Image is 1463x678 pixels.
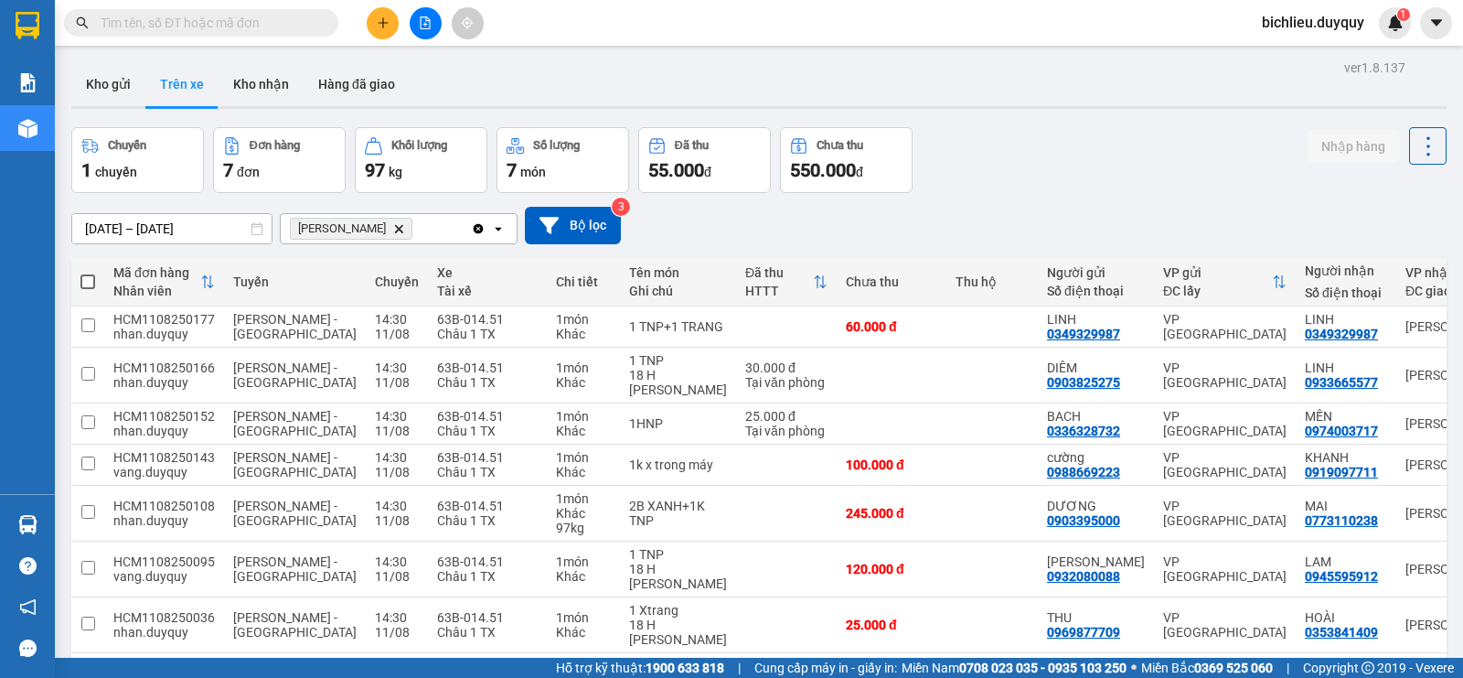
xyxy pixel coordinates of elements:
[1163,450,1287,479] div: VP [GEOGRAPHIC_DATA]
[410,7,442,39] button: file-add
[1047,465,1120,479] div: 0988669223
[556,465,611,479] div: Khác
[1154,258,1296,307] th: Toggle SortBy
[19,640,37,657] span: message
[71,62,145,106] button: Kho gửi
[780,127,913,193] button: Chưa thu550.000đ
[1163,361,1287,390] div: VP [GEOGRAPHIC_DATA]
[108,139,146,152] div: Chuyến
[556,610,611,625] div: 1 món
[233,361,357,390] span: [PERSON_NAME] - [GEOGRAPHIC_DATA]
[437,513,538,528] div: Châu 1 TX
[437,450,538,465] div: 63B-014.51
[556,450,611,465] div: 1 món
[1047,513,1120,528] div: 0903395000
[556,491,611,506] div: 1 món
[437,312,538,327] div: 63B-014.51
[1163,409,1287,438] div: VP [GEOGRAPHIC_DATA]
[461,16,474,29] span: aim
[113,361,215,375] div: HCM1108250166
[556,658,724,678] span: Hỗ trợ kỹ thuật:
[1344,58,1405,78] div: ver 1.8.137
[113,499,215,513] div: HCM1108250108
[1163,499,1287,528] div: VP [GEOGRAPHIC_DATA]
[1047,361,1145,375] div: DIÊM
[525,207,621,244] button: Bộ lọc
[233,274,357,289] div: Tuyến
[233,610,357,640] span: [PERSON_NAME] - [GEOGRAPHIC_DATA]
[745,361,828,375] div: 30.000 đ
[1305,569,1378,584] div: 0945595912
[1163,312,1287,341] div: VP [GEOGRAPHIC_DATA]
[375,465,419,479] div: 11/08
[1047,265,1145,280] div: Người gửi
[375,327,419,341] div: 11/08
[233,499,357,528] span: [PERSON_NAME] - [GEOGRAPHIC_DATA]
[1305,409,1387,424] div: MẾN
[556,424,611,438] div: Khác
[1387,15,1404,31] img: icon-new-feature
[956,274,1029,289] div: Thu hộ
[745,375,828,390] div: Tại văn phòng
[1047,499,1145,513] div: DƯƠNG
[959,661,1127,675] strong: 0708 023 035 - 0935 103 250
[19,557,37,575] span: question-circle
[556,327,611,341] div: Khác
[629,618,727,647] div: 18 H NHÂN
[856,165,863,179] span: đ
[233,409,357,438] span: [PERSON_NAME] - [GEOGRAPHIC_DATA]
[629,284,727,298] div: Ghi chú
[437,361,538,375] div: 63B-014.51
[375,450,419,465] div: 14:30
[113,554,215,569] div: HCM1108250095
[1305,554,1387,569] div: LAM
[375,312,419,327] div: 14:30
[391,139,447,152] div: Khối lượng
[393,223,404,234] svg: Delete
[113,465,215,479] div: vang.duyquy
[612,198,630,216] sup: 3
[846,274,937,289] div: Chưa thu
[113,327,215,341] div: nhan.duyquy
[437,424,538,438] div: Châu 1 TX
[1047,625,1120,640] div: 0969877709
[1400,8,1406,21] span: 1
[556,554,611,569] div: 1 món
[375,499,419,513] div: 14:30
[1247,11,1379,34] span: bichlieu.duyquy
[497,127,629,193] button: Số lượng7món
[437,409,538,424] div: 63B-014.51
[437,499,538,513] div: 63B-014.51
[1305,513,1378,528] div: 0773110238
[745,409,828,424] div: 25.000 đ
[846,457,937,472] div: 100.000 đ
[638,127,771,193] button: Đã thu55.000đ
[367,7,399,39] button: plus
[437,265,538,280] div: Xe
[745,424,828,438] div: Tại văn phòng
[113,450,215,465] div: HCM1108250143
[1362,662,1374,674] span: copyright
[556,361,611,375] div: 1 món
[113,409,215,424] div: HCM1108250152
[1287,658,1289,678] span: |
[290,218,412,240] span: Vĩnh Kim, close by backspace
[1141,658,1273,678] span: Miền Bắc
[304,62,410,106] button: Hàng đã giao
[375,375,419,390] div: 11/08
[846,319,937,334] div: 60.000 đ
[113,424,215,438] div: nhan.duyquy
[507,159,517,181] span: 7
[375,569,419,584] div: 11/08
[375,361,419,375] div: 14:30
[16,12,39,39] img: logo-vxr
[1047,554,1145,569] div: TA BAKER
[233,554,357,584] span: [PERSON_NAME] - [GEOGRAPHIC_DATA]
[437,554,538,569] div: 63B-014.51
[113,569,215,584] div: vang.duyquy
[113,513,215,528] div: nhan.duyquy
[1047,569,1120,584] div: 0932080088
[1194,661,1273,675] strong: 0369 525 060
[1047,450,1145,465] div: cường
[19,598,37,616] span: notification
